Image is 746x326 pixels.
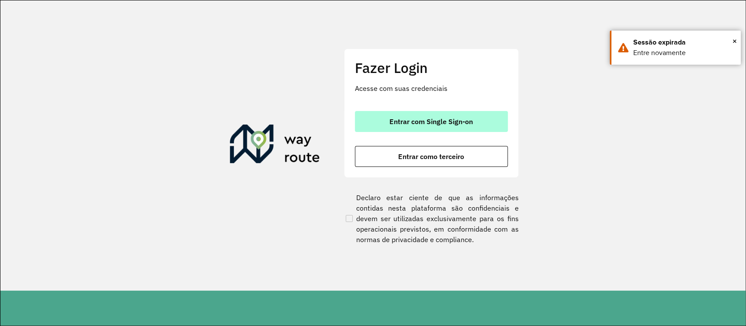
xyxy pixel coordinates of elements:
[633,48,734,58] div: Entre novamente
[398,153,464,160] span: Entrar como terceiro
[344,192,519,245] label: Declaro estar ciente de que as informações contidas nesta plataforma são confidenciais e devem se...
[355,146,508,167] button: button
[389,118,473,125] span: Entrar com Single Sign-on
[732,35,737,48] span: ×
[355,59,508,76] h2: Fazer Login
[355,83,508,94] p: Acesse com suas credenciais
[633,37,734,48] div: Sessão expirada
[732,35,737,48] button: Close
[230,125,320,166] img: Roteirizador AmbevTech
[355,111,508,132] button: button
